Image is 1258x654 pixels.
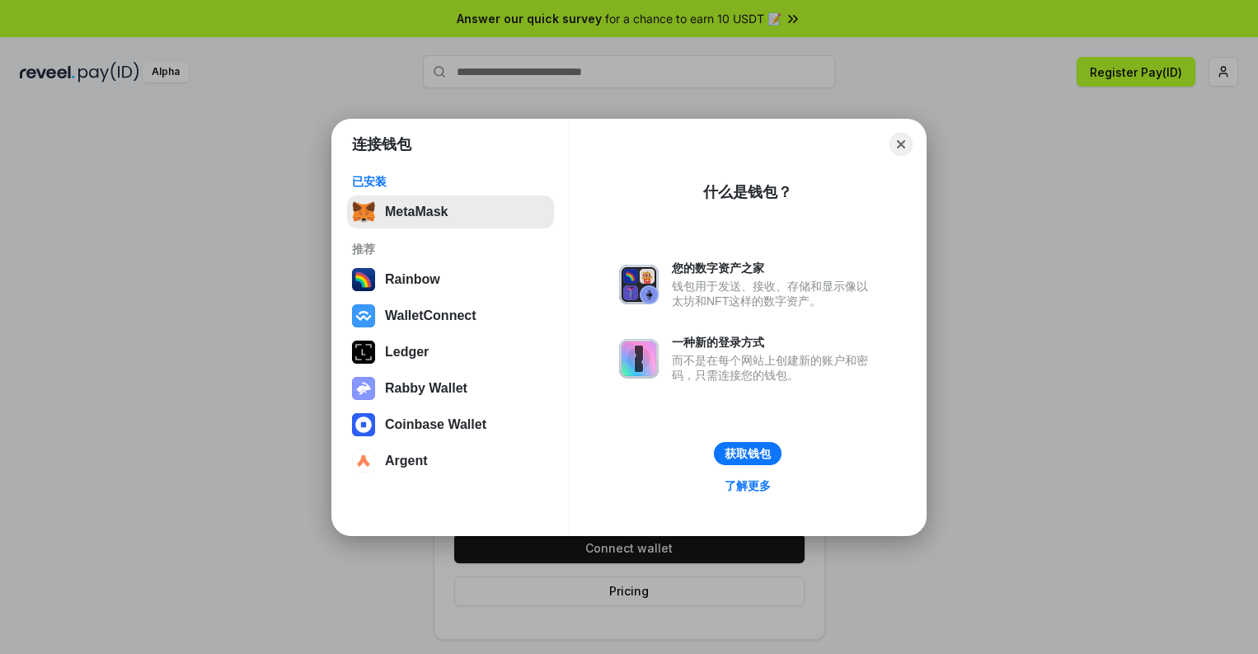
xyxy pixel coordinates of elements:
a: 了解更多 [715,475,781,496]
button: Rabby Wallet [347,372,554,405]
div: 获取钱包 [725,446,771,461]
button: Close [890,133,913,156]
img: svg+xml,%3Csvg%20fill%3D%22none%22%20height%3D%2233%22%20viewBox%3D%220%200%2035%2033%22%20width%... [352,200,375,223]
img: svg+xml,%3Csvg%20width%3D%2228%22%20height%3D%2228%22%20viewBox%3D%220%200%2028%2028%22%20fill%3D... [352,413,375,436]
button: Ledger [347,336,554,369]
div: Ledger [385,345,429,360]
button: WalletConnect [347,299,554,332]
button: MetaMask [347,195,554,228]
div: 什么是钱包？ [703,182,792,202]
div: 而不是在每个网站上创建新的账户和密码，只需连接您的钱包。 [672,353,876,383]
div: Argent [385,454,428,468]
img: svg+xml,%3Csvg%20xmlns%3D%22http%3A%2F%2Fwww.w3.org%2F2000%2Fsvg%22%20fill%3D%22none%22%20viewBox... [619,339,659,379]
img: svg+xml,%3Csvg%20xmlns%3D%22http%3A%2F%2Fwww.w3.org%2F2000%2Fsvg%22%20fill%3D%22none%22%20viewBox... [619,265,659,304]
h1: 连接钱包 [352,134,411,154]
div: MetaMask [385,205,448,219]
img: svg+xml,%3Csvg%20width%3D%2228%22%20height%3D%2228%22%20viewBox%3D%220%200%2028%2028%22%20fill%3D... [352,449,375,473]
div: 了解更多 [725,478,771,493]
div: 钱包用于发送、接收、存储和显示像以太坊和NFT这样的数字资产。 [672,279,876,308]
div: Rainbow [385,272,440,287]
button: Coinbase Wallet [347,408,554,441]
div: 推荐 [352,242,549,256]
button: 获取钱包 [714,442,782,465]
img: svg+xml,%3Csvg%20xmlns%3D%22http%3A%2F%2Fwww.w3.org%2F2000%2Fsvg%22%20fill%3D%22none%22%20viewBox... [352,377,375,400]
img: svg+xml,%3Csvg%20xmlns%3D%22http%3A%2F%2Fwww.w3.org%2F2000%2Fsvg%22%20width%3D%2228%22%20height%3... [352,341,375,364]
img: svg+xml,%3Csvg%20width%3D%2228%22%20height%3D%2228%22%20viewBox%3D%220%200%2028%2028%22%20fill%3D... [352,304,375,327]
div: Coinbase Wallet [385,417,486,432]
div: 您的数字资产之家 [672,261,876,275]
div: 一种新的登录方式 [672,335,876,350]
div: Rabby Wallet [385,381,467,396]
div: 已安装 [352,174,549,189]
img: svg+xml,%3Csvg%20width%3D%22120%22%20height%3D%22120%22%20viewBox%3D%220%200%20120%20120%22%20fil... [352,268,375,291]
button: Rainbow [347,263,554,296]
div: WalletConnect [385,308,476,323]
button: Argent [347,445,554,478]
